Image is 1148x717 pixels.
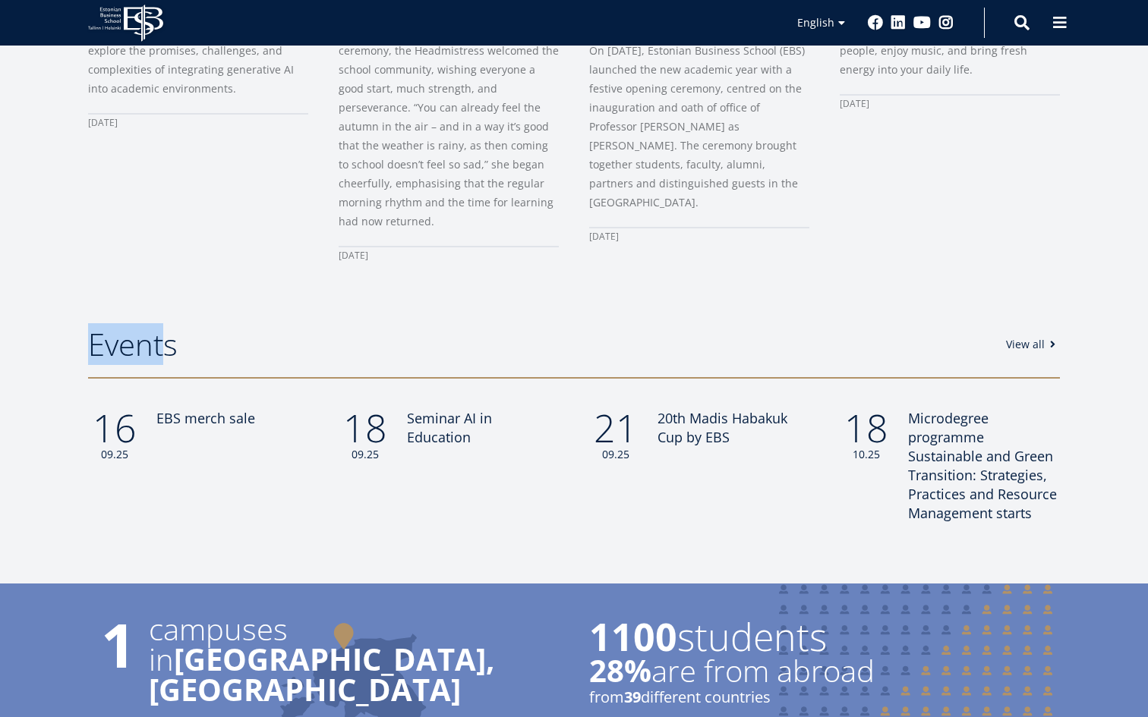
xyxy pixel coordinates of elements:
a: View all [1006,337,1060,352]
p: On [DATE], Estonian Business School (EBS) launched the new academic year with a festive opening c... [589,41,809,212]
a: Facebook [868,15,883,30]
h2: Events [88,325,991,363]
span: 20th Madis Habakuk Cup by EBS [658,409,787,446]
small: 09.25 [589,447,642,462]
strong: 28% [589,649,651,691]
span: are from abroad [589,656,984,686]
span: 1 [88,614,149,705]
strong: 39 [624,687,641,707]
div: 16 [88,409,141,462]
span: EBS merch sale [156,409,255,427]
strong: [GEOGRAPHIC_DATA], [GEOGRAPHIC_DATA] [149,638,494,710]
p: in [149,644,559,705]
div: [DATE] [840,94,1060,113]
small: 09.25 [339,447,392,462]
a: Linkedin [891,15,906,30]
strong: 1100 [589,611,677,662]
div: [DATE] [339,246,559,265]
a: Youtube [913,15,931,30]
div: [DATE] [589,227,809,246]
div: 18 [840,409,893,462]
div: 18 [339,409,392,462]
span: campuses [149,614,559,644]
span: students [589,618,984,656]
a: Instagram [938,15,954,30]
span: Seminar AI in Education [407,409,492,446]
small: from different countries [589,686,984,709]
div: 21 [589,409,642,462]
div: [DATE] [88,113,308,132]
small: 09.25 [88,447,141,462]
span: Microdegree programme Sustainable and Green Transition: Strategies, Practices and Resource Manage... [908,409,1057,522]
small: 10.25 [840,447,893,462]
